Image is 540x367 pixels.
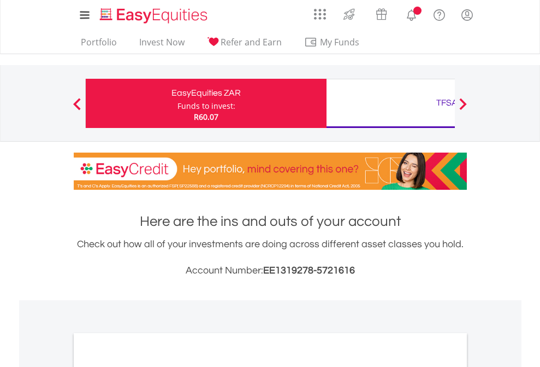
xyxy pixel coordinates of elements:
a: AppsGrid [307,3,333,20]
a: Invest Now [135,37,189,54]
a: Notifications [397,3,425,25]
div: EasyEquities ZAR [92,85,320,101]
button: Previous [66,103,88,114]
button: Next [452,103,474,114]
img: EasyCredit Promotion Banner [74,153,467,190]
h3: Account Number: [74,263,467,278]
a: Home page [96,3,212,25]
span: Refer and Earn [221,36,282,48]
span: R60.07 [194,112,218,122]
img: thrive-v2.svg [340,5,358,23]
a: Refer and Earn [203,37,286,54]
a: Vouchers [365,3,397,23]
span: My Funds [304,35,376,49]
a: Portfolio [76,37,121,54]
a: My Profile [453,3,481,27]
h1: Here are the ins and outs of your account [74,212,467,231]
span: EE1319278-5721616 [263,265,355,276]
img: vouchers-v2.svg [372,5,390,23]
div: Funds to invest: [177,101,235,112]
img: EasyEquities_Logo.png [98,7,212,25]
a: FAQ's and Support [425,3,453,25]
img: grid-menu-icon.svg [314,8,326,20]
div: Check out how all of your investments are doing across different asset classes you hold. [74,237,467,278]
